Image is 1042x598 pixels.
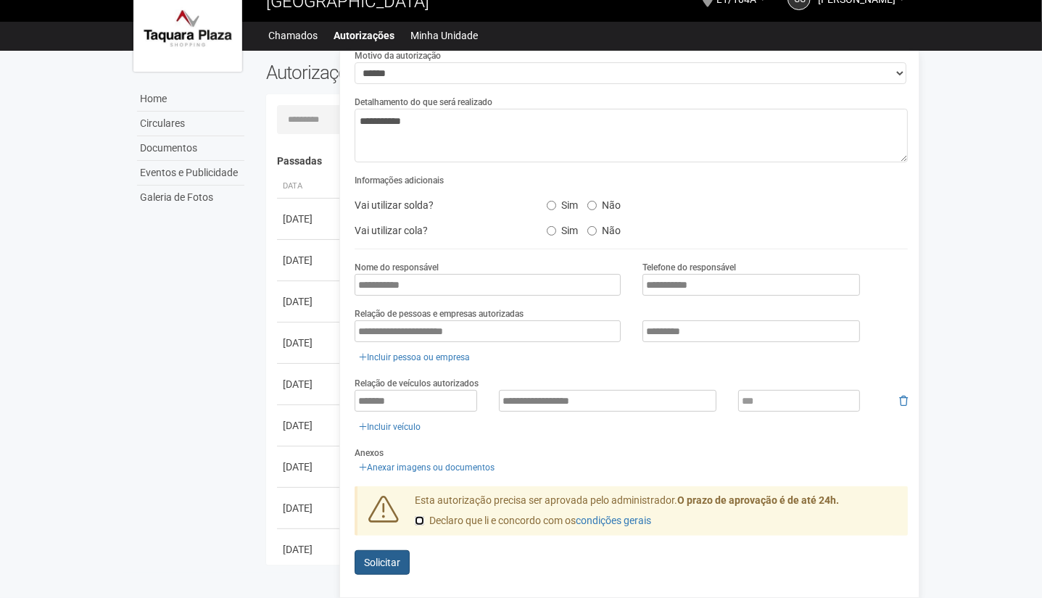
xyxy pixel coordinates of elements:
label: Declaro que li e concordo com os [415,514,651,528]
a: Chamados [269,25,318,46]
a: Incluir veículo [355,419,425,435]
label: Informações adicionais [355,174,444,187]
div: [DATE] [283,294,336,309]
label: Anexos [355,447,384,460]
div: [DATE] [283,377,336,391]
a: Galeria de Fotos [137,186,244,209]
label: Não [587,220,621,237]
input: Sim [547,226,556,236]
input: Declaro que li e concordo com oscondições gerais [415,516,424,526]
label: Sim [547,220,578,237]
label: Detalhamento do que será realizado [355,96,492,109]
span: Solicitar [364,557,400,568]
th: Data [277,175,342,199]
h2: Autorizações [266,62,576,83]
label: Relação de pessoas e empresas autorizadas [355,307,524,320]
input: Sim [547,201,556,210]
a: Home [137,87,244,112]
div: [DATE] [283,253,336,267]
a: Minha Unidade [411,25,479,46]
a: Anexar imagens ou documentos [355,460,499,476]
label: Motivo da autorização [355,49,441,62]
h4: Passadas [277,156,898,167]
label: Nome do responsável [355,261,439,274]
a: Autorizações [334,25,395,46]
div: [DATE] [283,336,336,350]
div: [DATE] [283,460,336,474]
input: Não [587,226,597,236]
div: Vai utilizar solda? [344,194,535,216]
div: Vai utilizar cola? [344,220,535,241]
label: Sim [547,194,578,212]
a: Incluir pessoa ou empresa [355,349,474,365]
div: [DATE] [283,212,336,226]
a: condições gerais [576,515,651,526]
div: [DATE] [283,418,336,433]
label: Telefone do responsável [642,261,736,274]
a: Circulares [137,112,244,136]
label: Relação de veículos autorizados [355,377,479,390]
a: Eventos e Publicidade [137,161,244,186]
div: [DATE] [283,501,336,515]
i: Remover [899,396,908,406]
a: Documentos [137,136,244,161]
div: Esta autorização precisa ser aprovada pelo administrador. [404,494,909,536]
div: [DATE] [283,542,336,557]
input: Não [587,201,597,210]
button: Solicitar [355,550,410,575]
strong: O prazo de aprovação é de até 24h. [677,494,839,506]
label: Não [587,194,621,212]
